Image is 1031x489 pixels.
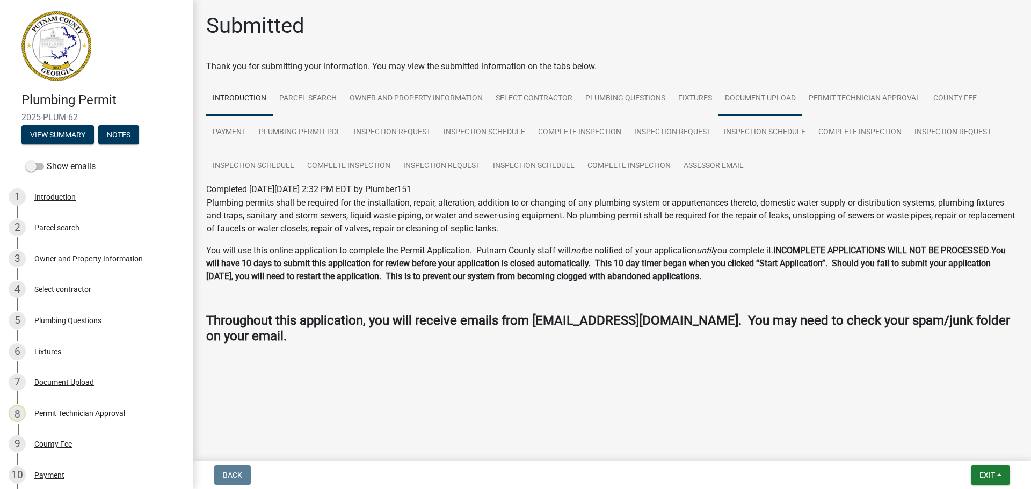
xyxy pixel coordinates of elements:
div: 2 [9,219,26,236]
wm-modal-confirm: Summary [21,131,94,140]
div: Document Upload [34,378,94,386]
a: Complete Inspection [581,149,677,184]
a: Plumbing Questions [579,82,672,116]
button: Exit [971,465,1010,485]
div: Select contractor [34,286,91,293]
div: Plumbing Questions [34,317,101,324]
span: Back [223,471,242,479]
div: 5 [9,312,26,329]
a: Inspection Request [628,115,717,150]
strong: Throughout this application, you will receive emails from [EMAIL_ADDRESS][DOMAIN_NAME]. You may n... [206,313,1010,344]
h1: Submitted [206,13,304,39]
a: Complete Inspection [301,149,397,184]
div: Permit Technician Approval [34,410,125,417]
a: Parcel search [273,82,343,116]
button: Back [214,465,251,485]
i: not [571,245,583,256]
a: Owner and Property Information [343,82,489,116]
a: Assessor Email [677,149,750,184]
h4: Plumbing Permit [21,92,185,108]
span: Completed [DATE][DATE] 2:32 PM EDT by Plumber151 [206,184,411,194]
i: until [696,245,713,256]
div: Parcel search [34,224,79,231]
div: County Fee [34,440,72,448]
strong: You will have 10 days to submit this application for review before your application is closed aut... [206,245,1006,281]
a: Select contractor [489,82,579,116]
div: 7 [9,374,26,391]
div: 9 [9,435,26,452]
a: Payment [206,115,252,150]
a: Inspection Schedule [437,115,532,150]
div: 4 [9,281,26,298]
div: 8 [9,405,26,422]
div: 10 [9,466,26,484]
a: Complete Inspection [532,115,628,150]
strong: INCOMPLETE APPLICATIONS WILL NOT BE PROCESSED [773,245,989,256]
a: Inspection Request [347,115,437,150]
div: Thank you for submitting your information. You may view the submitted information on the tabs below. [206,60,1018,73]
span: Exit [979,471,995,479]
span: 2025-PLUM-62 [21,112,172,122]
div: Owner and Property Information [34,255,143,262]
div: 6 [9,343,26,360]
wm-modal-confirm: Notes [98,131,139,140]
a: Permit Technician Approval [802,82,927,116]
a: Plumbing Permit PDF [252,115,347,150]
p: You will use this online application to complete the Permit Application. Putnam County staff will... [206,244,1018,283]
a: Inspection Request [397,149,487,184]
a: Inspection Schedule [717,115,812,150]
button: Notes [98,125,139,144]
a: Complete Inspection [812,115,908,150]
a: Inspection Schedule [487,149,581,184]
div: Fixtures [34,348,61,355]
div: 3 [9,250,26,267]
label: Show emails [26,160,96,173]
a: Document Upload [718,82,802,116]
button: View Summary [21,125,94,144]
a: County Fee [927,82,983,116]
div: Introduction [34,193,76,201]
a: Inspection Schedule [206,149,301,184]
a: Introduction [206,82,273,116]
div: 1 [9,188,26,206]
img: Putnam County, Georgia [21,11,91,81]
td: Plumbing permits shall be required for the installation, repair, alteration, addition to or chang... [206,196,1018,236]
a: Inspection Request [908,115,998,150]
a: Fixtures [672,82,718,116]
div: Payment [34,471,64,479]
